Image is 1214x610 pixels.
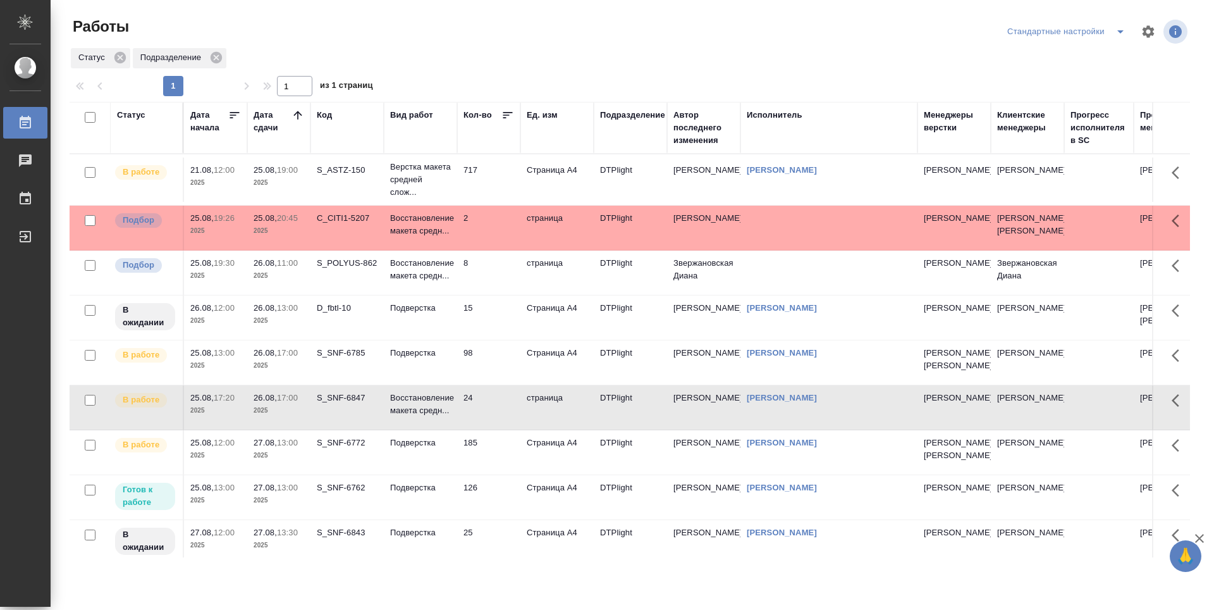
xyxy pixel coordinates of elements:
[390,437,451,449] p: Подверстка
[214,438,235,447] p: 12:00
[747,165,817,175] a: [PERSON_NAME]
[317,437,377,449] div: S_SNF-6772
[277,438,298,447] p: 13:00
[594,296,667,340] td: DTPlight
[390,212,451,237] p: Восстановление макета средн...
[140,51,205,64] p: Подразделение
[123,304,168,329] p: В ожидании
[123,166,159,178] p: В работе
[747,348,817,358] a: [PERSON_NAME]
[594,158,667,202] td: DTPlight
[991,340,1064,385] td: [PERSON_NAME]
[1004,22,1133,42] div: split button
[667,251,740,295] td: Звержановская Диана
[214,213,235,223] p: 19:26
[254,494,304,507] p: 2025
[1134,385,1207,430] td: [PERSON_NAME]
[747,393,817,402] a: [PERSON_NAME]
[1164,158,1194,188] button: Здесь прячутся важные кнопки
[520,385,594,430] td: страница
[390,257,451,282] p: Восстановление макета средн...
[1070,109,1127,147] div: Прогресс исполнителя в SC
[594,475,667,520] td: DTPlight
[254,109,291,134] div: Дата сдачи
[1164,520,1194,551] button: Здесь прячутся важные кнопки
[997,109,1058,134] div: Клиентские менеджеры
[190,404,241,417] p: 2025
[1164,475,1194,506] button: Здесь прячутся важные кнопки
[991,296,1064,340] td: [PERSON_NAME]
[520,158,594,202] td: Страница А4
[667,206,740,250] td: [PERSON_NAME]
[71,48,130,68] div: Статус
[924,526,984,539] p: [PERSON_NAME]
[673,109,734,147] div: Автор последнего изменения
[190,314,241,327] p: 2025
[114,392,176,409] div: Исполнитель выполняет работу
[991,206,1064,250] td: [PERSON_NAME], [PERSON_NAME]
[317,257,377,270] div: S_POLYUS-862
[190,225,241,237] p: 2025
[667,296,740,340] td: [PERSON_NAME]
[123,349,159,361] p: В работе
[114,437,176,454] div: Исполнитель выполняет работу
[190,348,214,358] p: 25.08,
[924,257,984,270] p: [PERSON_NAME]
[1134,520,1207,564] td: [PERSON_NAME]
[190,483,214,492] p: 25.08,
[1164,430,1194,461] button: Здесь прячутся важные кнопки
[390,347,451,359] p: Подверстка
[991,475,1064,520] td: [PERSON_NAME]
[190,393,214,402] p: 25.08,
[190,539,241,552] p: 2025
[463,109,492,121] div: Кол-во
[520,520,594,564] td: Страница А4
[924,164,984,177] p: [PERSON_NAME]
[277,303,298,313] p: 13:00
[390,109,433,121] div: Вид работ
[520,430,594,475] td: Страница А4
[123,439,159,451] p: В работе
[254,165,277,175] p: 25.08,
[190,270,241,282] p: 2025
[123,214,154,227] p: Подбор
[254,539,304,552] p: 2025
[254,303,277,313] p: 26.08,
[457,340,520,385] td: 98
[667,520,740,564] td: [PERSON_NAME]
[123,259,154,271] p: Подбор
[667,158,740,202] td: [PERSON_NAME]
[924,347,984,372] p: [PERSON_NAME], [PERSON_NAME]
[594,206,667,250] td: DTPlight
[254,449,304,462] p: 2025
[924,482,984,494] p: [PERSON_NAME]
[594,385,667,430] td: DTPlight
[1164,296,1194,326] button: Здесь прячутся важные кнопки
[747,303,817,313] a: [PERSON_NAME]
[254,393,277,402] p: 26.08,
[1170,540,1201,572] button: 🙏
[133,48,226,68] div: Подразделение
[190,449,241,462] p: 2025
[277,528,298,537] p: 13:30
[254,314,304,327] p: 2025
[457,475,520,520] td: 126
[214,303,235,313] p: 12:00
[190,303,214,313] p: 26.08,
[667,475,740,520] td: [PERSON_NAME]
[1133,16,1163,47] span: Настроить таблицу
[214,165,235,175] p: 12:00
[991,430,1064,475] td: [PERSON_NAME]
[214,528,235,537] p: 12:00
[114,482,176,511] div: Исполнитель может приступить к работе
[190,165,214,175] p: 21.08,
[1134,206,1207,250] td: [PERSON_NAME]
[747,483,817,492] a: [PERSON_NAME]
[254,528,277,537] p: 27.08,
[254,348,277,358] p: 26.08,
[190,528,214,537] p: 27.08,
[78,51,109,64] p: Статус
[457,430,520,475] td: 185
[520,206,594,250] td: страница
[277,393,298,402] p: 17:00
